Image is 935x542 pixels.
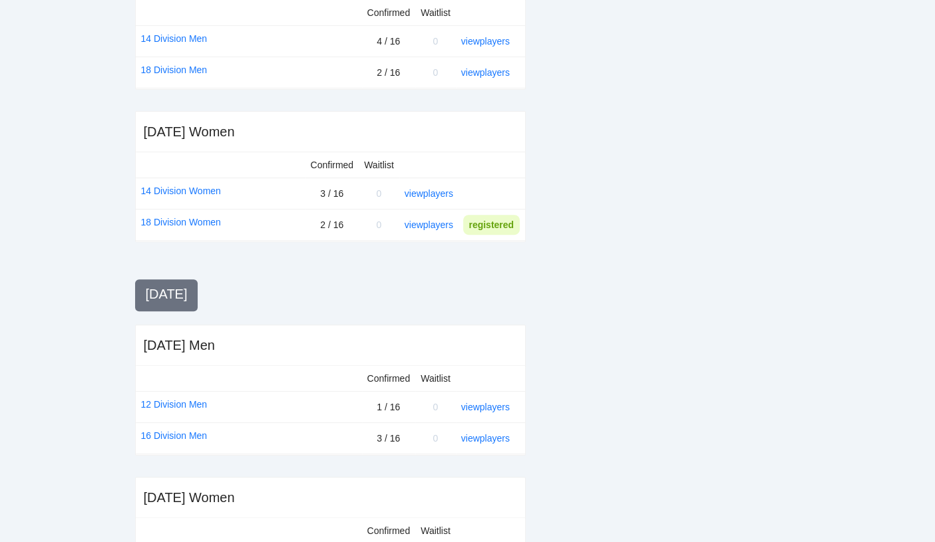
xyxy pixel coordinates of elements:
[376,188,381,199] span: 0
[405,188,453,199] a: view players
[421,5,451,20] div: Waitlist
[421,523,451,538] div: Waitlist
[461,402,510,412] a: view players
[362,26,416,57] td: 4 / 16
[362,392,416,423] td: 1 / 16
[433,67,438,78] span: 0
[146,287,188,301] span: [DATE]
[144,336,215,354] div: [DATE] Men
[367,371,411,386] div: Confirmed
[305,209,359,241] td: 2 / 16
[141,215,221,229] a: 18 Division Women
[461,36,510,47] a: view players
[433,36,438,47] span: 0
[467,217,516,232] div: registered
[362,57,416,88] td: 2 / 16
[144,122,235,141] div: [DATE] Women
[461,433,510,444] a: view players
[305,178,359,209] td: 3 / 16
[461,67,510,78] a: view players
[367,5,411,20] div: Confirmed
[364,158,394,172] div: Waitlist
[141,428,208,443] a: 16 Division Men
[362,423,416,454] td: 3 / 16
[433,402,438,412] span: 0
[141,184,221,198] a: 14 Division Women
[367,523,411,538] div: Confirmed
[144,488,235,507] div: [DATE] Women
[421,371,451,386] div: Waitlist
[376,219,381,230] span: 0
[433,433,438,444] span: 0
[141,31,208,46] a: 14 Division Men
[311,158,354,172] div: Confirmed
[141,397,208,412] a: 12 Division Men
[405,219,453,230] a: view players
[141,63,208,77] a: 18 Division Men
